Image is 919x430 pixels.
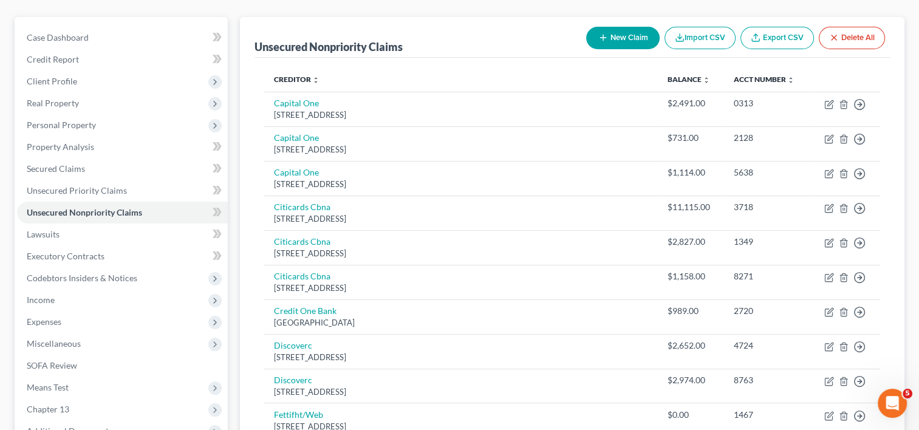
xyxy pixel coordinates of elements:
[27,229,60,239] span: Lawsuits
[27,54,79,64] span: Credit Report
[734,132,800,144] div: 2128
[734,201,800,213] div: 3718
[17,136,228,158] a: Property Analysis
[274,109,648,121] div: [STREET_ADDRESS]
[734,270,800,282] div: 8271
[734,75,794,84] a: Acct Number unfold_more
[274,340,312,350] a: Discoverc
[274,352,648,363] div: [STREET_ADDRESS]
[664,27,736,49] button: Import CSV
[274,75,319,84] a: Creditor unfold_more
[274,386,648,398] div: [STREET_ADDRESS]
[668,166,714,179] div: $1,114.00
[17,180,228,202] a: Unsecured Priority Claims
[17,27,228,49] a: Case Dashboard
[27,185,127,196] span: Unsecured Priority Claims
[740,27,814,49] a: Export CSV
[668,409,714,421] div: $0.00
[27,32,89,43] span: Case Dashboard
[27,98,79,108] span: Real Property
[27,142,94,152] span: Property Analysis
[17,49,228,70] a: Credit Report
[734,236,800,248] div: 1349
[27,251,104,261] span: Executory Contracts
[734,409,800,421] div: 1467
[27,404,69,414] span: Chapter 13
[274,248,648,259] div: [STREET_ADDRESS]
[274,375,312,385] a: Discoverc
[27,316,61,327] span: Expenses
[27,120,96,130] span: Personal Property
[274,202,330,212] a: Citicards Cbna
[668,340,714,352] div: $2,652.00
[668,305,714,317] div: $989.00
[787,77,794,84] i: unfold_more
[734,340,800,352] div: 4724
[586,27,660,49] button: New Claim
[27,382,69,392] span: Means Test
[274,409,323,420] a: Fettifht/Web
[734,374,800,386] div: 8763
[668,75,710,84] a: Balance unfold_more
[668,132,714,144] div: $731.00
[17,202,228,224] a: Unsecured Nonpriority Claims
[668,270,714,282] div: $1,158.00
[17,158,228,180] a: Secured Claims
[27,295,55,305] span: Income
[668,97,714,109] div: $2,491.00
[27,338,81,349] span: Miscellaneous
[274,317,648,329] div: [GEOGRAPHIC_DATA]
[734,305,800,317] div: 2720
[274,132,319,143] a: Capital One
[734,97,800,109] div: 0313
[274,144,648,155] div: [STREET_ADDRESS]
[274,167,319,177] a: Capital One
[17,355,228,377] a: SOFA Review
[27,163,85,174] span: Secured Claims
[27,76,77,86] span: Client Profile
[274,282,648,294] div: [STREET_ADDRESS]
[274,213,648,225] div: [STREET_ADDRESS]
[819,27,885,49] button: Delete All
[903,389,912,398] span: 5
[312,77,319,84] i: unfold_more
[17,224,228,245] a: Lawsuits
[734,166,800,179] div: 5638
[27,207,142,217] span: Unsecured Nonpriority Claims
[27,360,77,370] span: SOFA Review
[274,305,337,316] a: Credit One Bank
[274,98,319,108] a: Capital One
[27,273,137,283] span: Codebtors Insiders & Notices
[668,374,714,386] div: $2,974.00
[878,389,907,418] iframe: Intercom live chat
[17,245,228,267] a: Executory Contracts
[255,39,403,54] div: Unsecured Nonpriority Claims
[274,179,648,190] div: [STREET_ADDRESS]
[274,236,330,247] a: Citicards Cbna
[703,77,710,84] i: unfold_more
[668,236,714,248] div: $2,827.00
[668,201,714,213] div: $11,115.00
[274,271,330,281] a: Citicards Cbna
